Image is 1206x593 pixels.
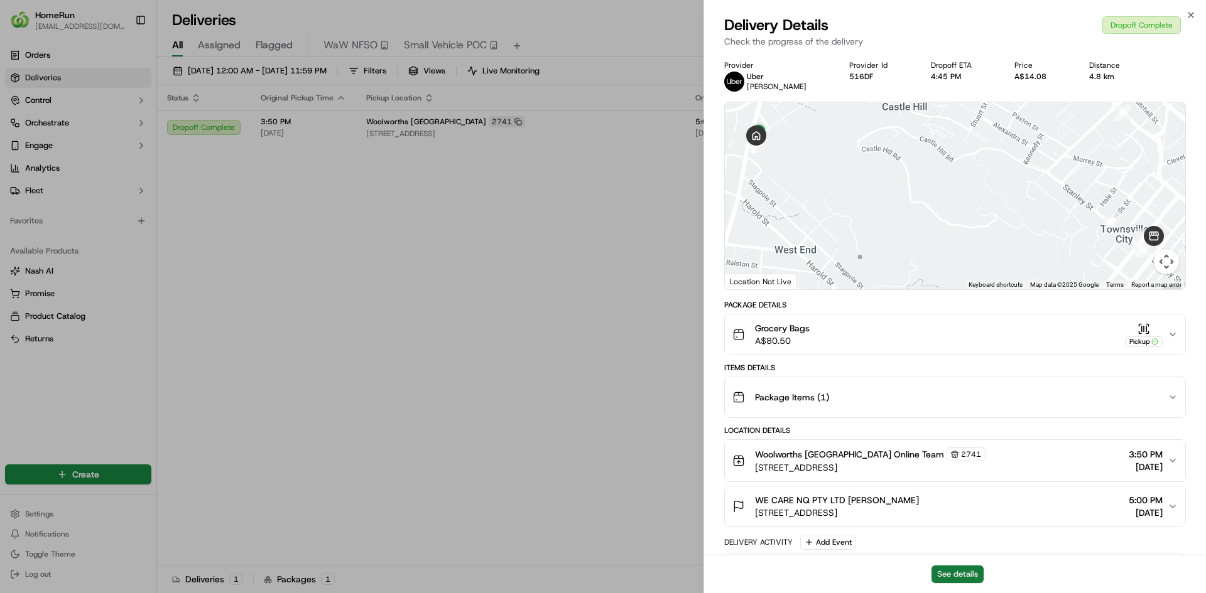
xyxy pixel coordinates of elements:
[214,124,229,139] button: Start new chat
[1136,228,1152,245] div: 10
[725,377,1185,417] button: Package Items (1)
[1154,249,1179,274] button: Map camera controls
[800,535,856,550] button: Add Event
[1129,461,1163,473] span: [DATE]
[43,120,206,132] div: Start new chat
[724,15,828,35] span: Delivery Details
[106,183,116,193] div: 💻
[1125,323,1163,347] button: Pickup
[728,273,769,289] img: Google
[755,322,810,334] span: Grocery Bags
[725,440,1185,481] button: Woolworths [GEOGRAPHIC_DATA] Online Team2741[STREET_ADDRESS]3:50 PM[DATE]
[755,334,810,347] span: A$80.50
[101,177,207,200] a: 💻API Documentation
[931,72,994,82] div: 4:45 PM
[724,60,829,70] div: Provider
[1030,281,1099,288] span: Map data ©2025 Google
[728,273,769,289] a: Open this area in Google Maps (opens a new window)
[725,274,797,289] div: Location Not Live
[755,391,829,403] span: Package Items ( 1 )
[8,177,101,200] a: 📗Knowledge Base
[747,72,807,82] p: Uber
[1136,232,1152,248] div: 11
[724,35,1186,48] p: Check the progress of the delivery
[724,72,744,92] img: uber-new-logo.jpeg
[1089,60,1143,70] div: Distance
[969,280,1023,289] button: Keyboard shortcuts
[755,506,919,519] span: [STREET_ADDRESS]
[1115,105,1131,121] div: 15
[1014,60,1069,70] div: Price
[1136,231,1153,247] div: 13
[1129,506,1163,519] span: [DATE]
[724,425,1186,435] div: Location Details
[13,183,23,193] div: 📗
[1135,241,1151,257] div: 12
[25,182,96,195] span: Knowledge Base
[89,212,152,222] a: Powered byPylon
[33,81,226,94] input: Got a question? Start typing here...
[931,60,994,70] div: Dropoff ETA
[849,60,910,70] div: Provider Id
[724,537,793,547] div: Delivery Activity
[1131,281,1182,288] a: Report a map error
[1106,281,1124,288] a: Terms (opens in new tab)
[751,135,767,151] div: 26
[1089,72,1143,82] div: 4.8 km
[13,50,229,70] p: Welcome 👋
[755,494,919,506] span: WE CARE NQ PTY LTD [PERSON_NAME]
[724,300,1186,310] div: Package Details
[1014,72,1069,82] div: A$14.08
[747,82,807,92] span: [PERSON_NAME]
[725,486,1185,526] button: WE CARE NQ PTY LTD [PERSON_NAME][STREET_ADDRESS]5:00 PM[DATE]
[1104,211,1121,228] div: 14
[849,72,873,82] button: 516DF
[43,132,159,142] div: We're available if you need us!
[725,314,1185,355] button: Grocery BagsA$80.50Pickup
[932,565,984,583] button: See details
[13,13,38,38] img: Nash
[961,449,981,459] span: 2741
[755,461,986,474] span: [STREET_ADDRESS]
[755,448,944,461] span: Woolworths [GEOGRAPHIC_DATA] Online Team
[1129,494,1163,506] span: 5:00 PM
[724,363,1186,373] div: Items Details
[125,213,152,222] span: Pylon
[119,182,202,195] span: API Documentation
[1129,448,1163,461] span: 3:50 PM
[1125,336,1163,347] div: Pickup
[13,120,35,142] img: 1736555255976-a54dd68f-1ca7-489b-9aae-adbdc363a1c4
